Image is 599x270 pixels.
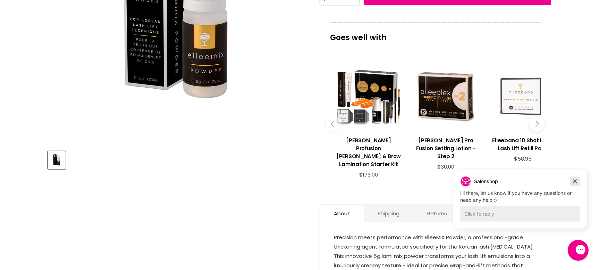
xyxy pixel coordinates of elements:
span: $173.00 [359,171,378,178]
span: $58.95 [514,155,532,162]
h3: [PERSON_NAME] Profusion [PERSON_NAME] & Brow Lamination Starter Kit [334,136,404,168]
h3: Elleebana 10 Shot Pack Lash Lift Refill Pack [488,136,558,152]
h3: [PERSON_NAME] Pro Fusion Setting Lotion - Step 2 [411,136,481,160]
a: View product:Elleebana Elleeplex Pro Fusion Setting Lotion - Step 2 [411,131,481,164]
a: Shipping [364,205,413,222]
a: View product:Elleebana Elleeplex Pro Fusion Setting Lotion - Step 2 [411,61,481,131]
div: Product thumbnails [47,149,308,169]
a: View product:Elleebana 10 Shot Pack Lash Lift Refill Pack [488,61,558,131]
a: View product:Elleebana 10 Shot Pack Lash Lift Refill Pack [488,131,558,156]
a: About [320,205,364,222]
span: $30.00 [437,163,454,170]
a: View product:Elleebana Elleeplex Profusion Lash & Brow Lamination Starter Kit [334,131,404,172]
p: Goes well with [330,22,541,45]
iframe: Gorgias live chat messenger [564,237,592,263]
a: Returns [413,205,461,222]
img: Elleebana ElleeMix Powder - For Korean Lash Lift Technique [49,152,65,168]
button: Elleebana ElleeMix Powder - For Korean Lash Lift Technique [48,151,66,169]
a: View product:Elleebana Elleeplex Profusion Lash & Brow Lamination Starter Kit [334,61,404,131]
iframe: Gorgias live chat campaigns [448,168,592,239]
